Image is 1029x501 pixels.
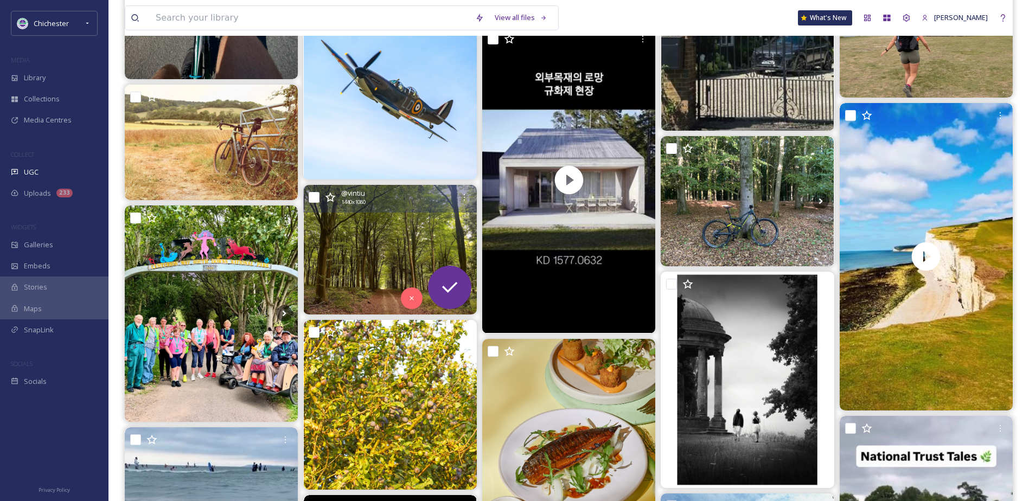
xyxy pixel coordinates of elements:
[24,240,53,250] span: Galleries
[24,188,51,198] span: Uploads
[341,198,366,206] span: 1440 x 1080
[304,320,477,490] img: Sloes ripening up on Benfield Hill Local Nature Reserve. Photo clairepeters33 #southdowns #conser...
[56,189,73,197] div: 233
[341,188,365,198] span: @ vintiu
[934,12,988,22] span: [PERSON_NAME]
[24,261,50,271] span: Embeds
[39,486,70,493] span: Privacy Policy
[24,282,47,292] span: Stories
[150,6,470,30] input: Search your library
[24,376,47,387] span: Socials
[24,304,42,314] span: Maps
[17,18,28,29] img: Logo_of_Chichester_District_Council.png
[304,185,477,314] img: Forest bathing and general meandering is a great thing for the soul. #englandparks #southdowns #f...
[24,73,46,83] span: Library
[482,27,655,333] img: thumbnail
[125,205,298,422] img: Yesterday we joined our amazing Stand Stronger Together group for a sponsored walk along the Cent...
[11,56,30,64] span: MEDIA
[661,272,834,488] img: Petworth Park, West Sussex (2025). #blackandwhitephoto #blackandwhitephotography #bnwphotography ...
[11,150,34,158] span: COLLECT
[24,115,72,125] span: Media Centres
[661,136,834,266] img: Setting a few PR on the way.. The Ash tree which is still standing and a Massey to finish off. #s...
[840,103,1013,410] img: thumbnail
[304,7,477,179] img: The Legend 🇬🇧 📍 Goodwood Aerodrome, 17 - 8 - 25 #spitfire #goodwoodaerodrome #merlinengine #aviat...
[916,7,993,28] a: [PERSON_NAME]
[24,94,60,104] span: Collections
[24,167,39,177] span: UGC
[34,18,69,28] span: Chichester
[24,325,54,335] span: SnapLink
[125,85,298,200] img: Love the gravel bike.
[11,223,36,231] span: WIDGETS
[39,483,70,496] a: Privacy Policy
[840,103,1013,410] video: On The Edge #Cliff #Hills #beach #cuckmere #cuckmerevalley #scenery #southdowns #sevensisters #su...
[11,359,33,368] span: SOCIALS
[798,10,852,25] a: What's New
[489,7,553,28] a: View all files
